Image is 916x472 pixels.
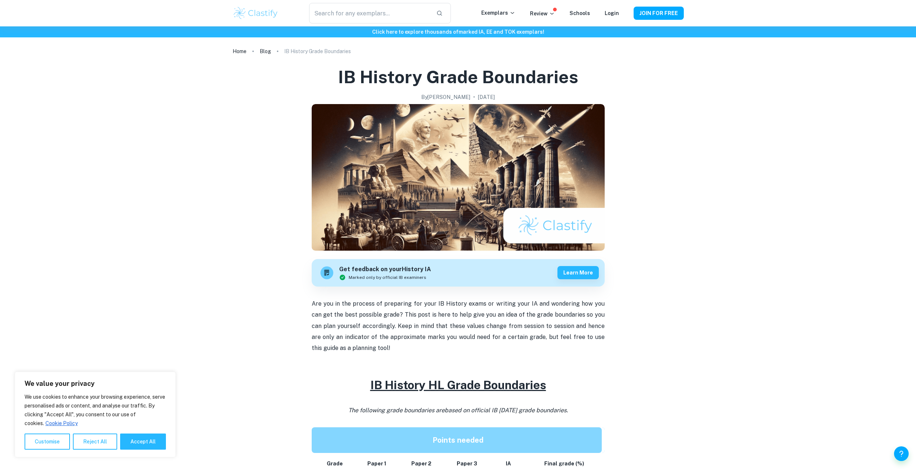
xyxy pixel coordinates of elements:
a: Login [605,10,619,16]
a: Home [233,46,246,56]
strong: Paper 2 [411,461,431,467]
i: The following grade boundaries are [348,407,568,414]
strong: Paper 1 [367,461,386,467]
p: Review [530,10,555,18]
button: Reject All [73,434,117,450]
strong: Final grade (%) [544,461,584,467]
h6: Click here to explore thousands of marked IA, EE and TOK exemplars ! [1,28,915,36]
button: Learn more [557,266,599,279]
strong: Points needed [433,436,483,445]
h2: [DATE] [478,93,495,101]
img: Clastify logo [233,6,279,21]
h1: IB History Grade Boundaries [338,65,578,89]
strong: Grade [327,461,343,467]
u: IB History HL Grade Boundaries [370,378,546,392]
strong: Paper 3 [457,461,477,467]
p: IB History Grade Boundaries [284,47,351,55]
a: Blog [260,46,271,56]
h2: By [PERSON_NAME] [421,93,470,101]
h6: Get feedback on your History IA [339,265,431,274]
p: • [473,93,475,101]
a: Get feedback on yourHistory IAMarked only by official IB examinersLearn more [312,259,605,287]
p: We value your privacy [25,379,166,388]
a: Schools [570,10,590,16]
p: We use cookies to enhance your browsing experience, serve personalised ads or content, and analys... [25,392,166,428]
div: We value your privacy [15,372,176,457]
img: IB History Grade Boundaries cover image [312,104,605,251]
button: JOIN FOR FREE [634,7,684,20]
a: Cookie Policy [45,420,78,427]
strong: IA [506,461,511,467]
span: Marked only by official IB examiners [349,274,426,281]
span: based on official IB [DATE] grade boundaries. [445,407,568,414]
input: Search for any exemplars... [309,3,430,23]
button: Customise [25,434,70,450]
p: Are you in the process of preparing for your IB History exams or writing your IA and wondering ho... [312,298,605,354]
p: Exemplars [481,9,515,17]
button: Help and Feedback [894,446,909,461]
button: Accept All [120,434,166,450]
